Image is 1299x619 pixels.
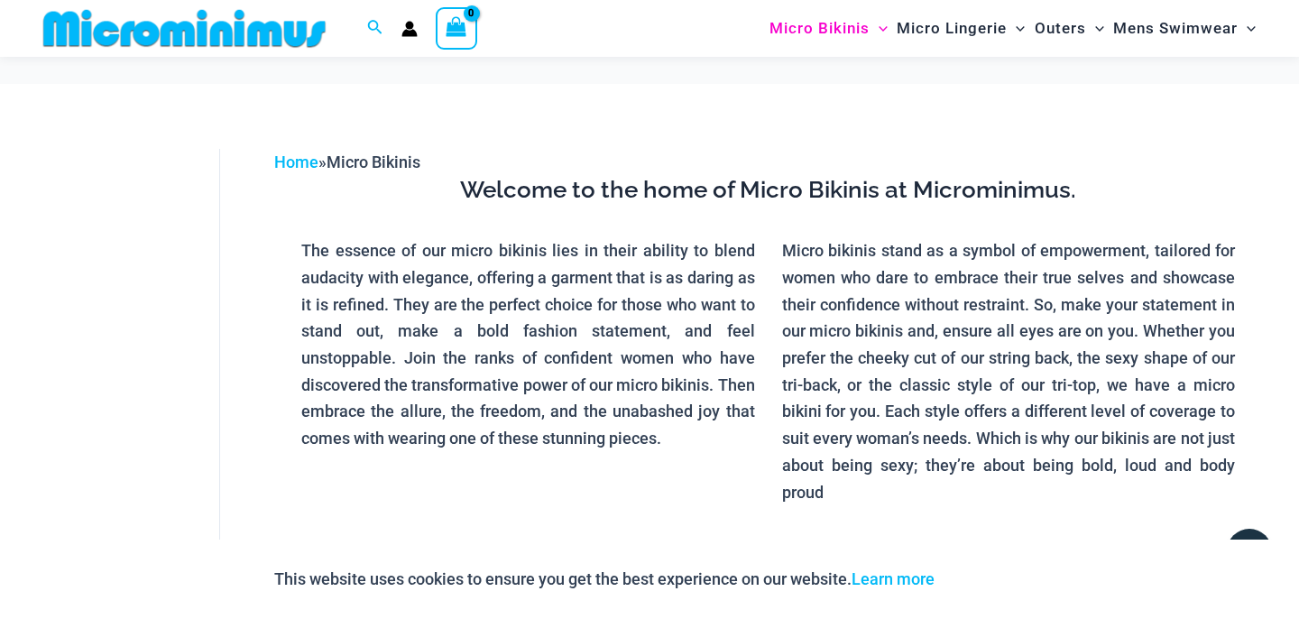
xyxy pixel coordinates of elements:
a: Learn more [852,569,935,588]
span: Mens Swimwear [1113,5,1238,51]
button: Accept [948,558,1025,601]
span: Menu Toggle [1086,5,1104,51]
a: Search icon link [367,17,383,40]
span: Micro Bikinis [327,152,420,171]
a: View Shopping Cart, empty [436,7,477,49]
a: Micro LingerieMenu ToggleMenu Toggle [892,5,1029,51]
span: Menu Toggle [870,5,888,51]
p: Micro bikinis stand as a symbol of empowerment, tailored for women who dare to embrace their true... [782,237,1236,505]
iframe: TrustedSite Certified [45,134,207,495]
nav: Site Navigation [762,3,1263,54]
span: Menu Toggle [1007,5,1025,51]
a: OutersMenu ToggleMenu Toggle [1030,5,1109,51]
span: » [274,152,420,171]
p: This website uses cookies to ensure you get the best experience on our website. [274,566,935,593]
span: Micro Lingerie [897,5,1007,51]
span: Menu Toggle [1238,5,1256,51]
a: Mens SwimwearMenu ToggleMenu Toggle [1109,5,1260,51]
a: Account icon link [401,21,418,37]
p: The essence of our micro bikinis lies in their ability to blend audacity with elegance, offering ... [301,237,755,452]
span: Micro Bikinis [769,5,870,51]
a: Micro BikinisMenu ToggleMenu Toggle [765,5,892,51]
img: MM SHOP LOGO FLAT [36,8,333,49]
a: Home [274,152,318,171]
span: Outers [1035,5,1086,51]
h3: Welcome to the home of Micro Bikinis at Microminimus. [288,175,1248,206]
